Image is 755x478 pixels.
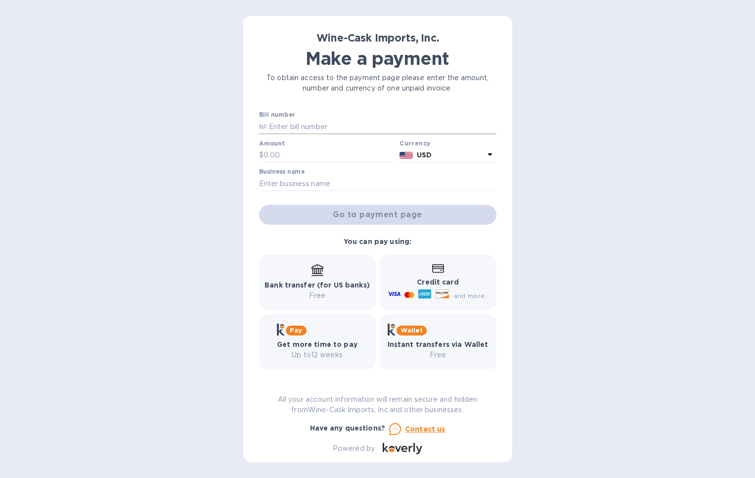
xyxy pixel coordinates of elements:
[310,424,386,432] b: Have any questions?
[259,48,496,69] h1: Make a payment
[259,176,496,191] input: Enter business name
[277,350,357,360] p: Up to 12 weeks
[417,278,458,286] b: Credit card
[388,340,489,348] b: Instant transfers via Wallet
[259,150,264,160] p: $
[333,443,375,454] p: Powered by
[259,73,496,94] p: To obtain access to the payment page please enter the amount, number and currency of one unpaid i...
[277,340,357,348] b: Get more time to pay
[259,112,295,118] label: Bill number
[400,140,430,147] b: Currency
[267,119,496,134] input: Enter bill number
[405,425,445,433] u: Contact us
[259,394,496,415] p: All your account information will remain secure and hidden from Wine-Cask Imports, Inc. and other...
[265,290,370,301] p: Free
[264,148,396,163] input: 0.00
[344,238,411,245] b: You can pay using:
[417,151,432,159] b: USD
[259,141,284,146] label: Amount
[388,350,489,360] p: Free
[259,169,305,175] label: Business name
[259,122,267,132] p: №
[400,152,413,159] img: USD
[316,32,439,44] b: Wine-Cask Imports, Inc.
[265,281,370,289] b: Bank transfer (for US banks)
[400,327,423,334] b: Wallet
[290,327,302,334] b: Pay
[453,292,489,299] span: and more...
